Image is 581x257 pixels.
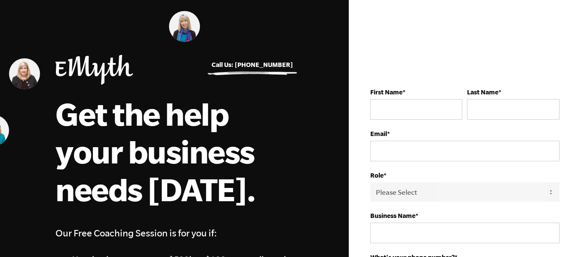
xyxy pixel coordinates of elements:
strong: Business Name [370,212,415,219]
iframe: Chat Widget [538,216,581,257]
strong: Email [370,130,387,137]
img: EMyth [55,55,133,85]
a: Call Us: [PHONE_NUMBER] [212,61,293,68]
strong: First Name [370,88,403,96]
strong: Role [370,172,384,179]
h4: Our Free Coaching Session is for you if: [55,225,293,241]
img: Tricia Amara, EMyth Business Coach [9,58,40,89]
h1: Get the help your business needs [DATE]. [55,95,292,208]
strong: Last Name [467,88,498,96]
img: Mary Rydman, EMyth Business Coach [169,11,200,42]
